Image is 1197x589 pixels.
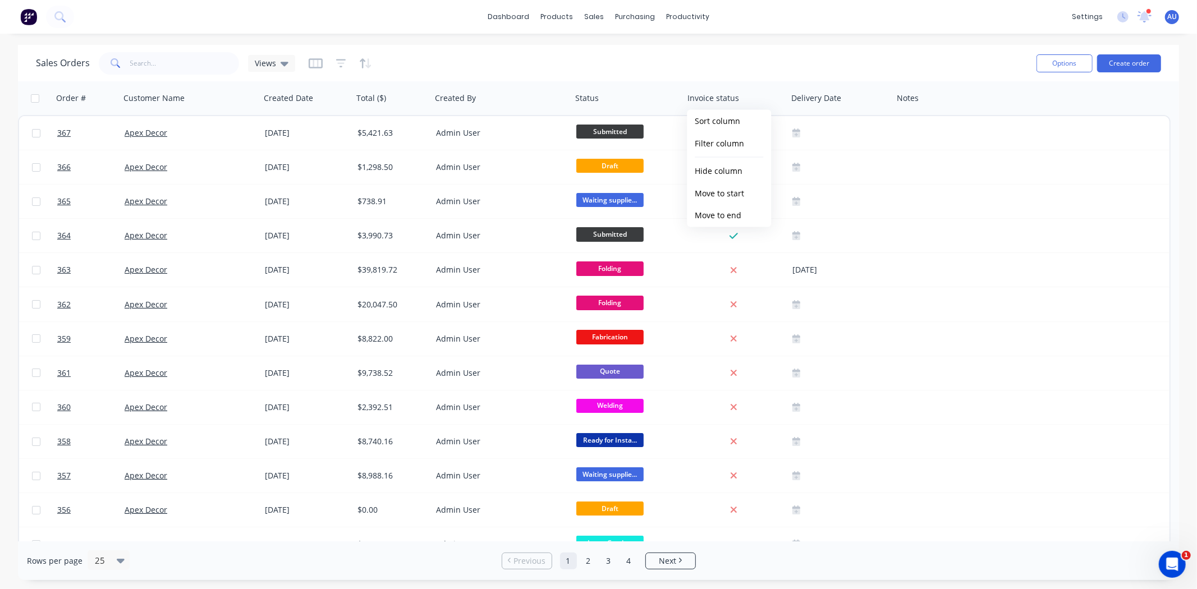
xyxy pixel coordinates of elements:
[57,196,71,207] span: 365
[27,555,82,567] span: Rows per page
[575,93,599,104] div: Status
[57,264,71,275] span: 363
[265,470,348,481] div: [DATE]
[265,539,348,550] div: [DATE]
[57,402,71,413] span: 360
[57,356,125,390] a: 361
[125,402,167,412] a: Apex Decor
[482,8,535,25] a: dashboard
[57,127,71,139] span: 367
[265,504,348,516] div: [DATE]
[621,553,638,569] a: Page 4
[20,8,37,25] img: Factory
[265,367,348,379] div: [DATE]
[57,539,71,550] span: 355
[125,196,167,206] a: Apex Decor
[576,296,644,310] span: Folding
[57,322,125,356] a: 359
[357,504,424,516] div: $0.00
[357,367,424,379] div: $9,738.52
[57,425,125,458] a: 358
[576,330,644,344] span: Fabrication
[436,162,561,173] div: Admin User
[265,402,348,413] div: [DATE]
[125,539,167,549] a: Apex Decor
[436,127,561,139] div: Admin User
[255,57,276,69] span: Views
[576,365,644,379] span: Quote
[357,162,424,173] div: $1,298.50
[791,93,841,104] div: Delivery Date
[436,402,561,413] div: Admin User
[576,227,644,241] span: Submitted
[435,93,476,104] div: Created By
[57,504,71,516] span: 356
[57,527,125,561] a: 355
[357,264,424,275] div: $39,819.72
[130,52,240,75] input: Search...
[57,116,125,150] a: 367
[125,504,167,515] a: Apex Decor
[436,436,561,447] div: Admin User
[265,333,348,344] div: [DATE]
[57,470,71,481] span: 357
[497,553,700,569] ul: Pagination
[687,182,771,205] button: Move to start
[357,539,424,550] div: $6,875.66
[897,93,919,104] div: Notes
[356,93,386,104] div: Total ($)
[123,93,185,104] div: Customer Name
[57,459,125,493] a: 357
[57,436,71,447] span: 358
[436,333,561,344] div: Admin User
[1097,54,1161,72] button: Create order
[576,125,644,139] span: Submitted
[646,555,695,567] a: Next page
[264,93,313,104] div: Created Date
[125,333,167,344] a: Apex Decor
[57,493,125,527] a: 356
[357,470,424,481] div: $8,988.16
[57,333,71,344] span: 359
[357,127,424,139] div: $5,421.63
[502,555,552,567] a: Previous page
[436,504,561,516] div: Admin User
[535,8,579,25] div: products
[687,160,771,182] button: Hide column
[357,402,424,413] div: $2,392.51
[513,555,545,567] span: Previous
[560,553,577,569] a: Page 1 is your current page
[357,196,424,207] div: $738.91
[125,470,167,481] a: Apex Decor
[57,390,125,424] a: 360
[125,299,167,310] a: Apex Decor
[357,299,424,310] div: $20,047.50
[436,299,561,310] div: Admin User
[1037,54,1093,72] button: Options
[1167,12,1177,22] span: AU
[436,230,561,241] div: Admin User
[576,433,644,447] span: Ready for Insta...
[56,93,86,104] div: Order #
[609,8,661,25] div: purchasing
[125,162,167,172] a: Apex Decor
[265,299,348,310] div: [DATE]
[687,93,739,104] div: Invoice status
[57,185,125,218] a: 365
[125,436,167,447] a: Apex Decor
[265,436,348,447] div: [DATE]
[576,159,644,173] span: Draft
[600,553,617,569] a: Page 3
[57,162,71,173] span: 366
[576,467,644,481] span: Waiting supplie...
[357,436,424,447] div: $8,740.16
[580,553,597,569] a: Page 2
[579,8,609,25] div: sales
[57,253,125,287] a: 363
[687,110,771,132] button: Sort column
[125,367,167,378] a: Apex Decor
[687,205,771,227] button: Move to end
[576,399,644,413] span: Welding
[1066,8,1108,25] div: settings
[576,261,644,275] span: Folding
